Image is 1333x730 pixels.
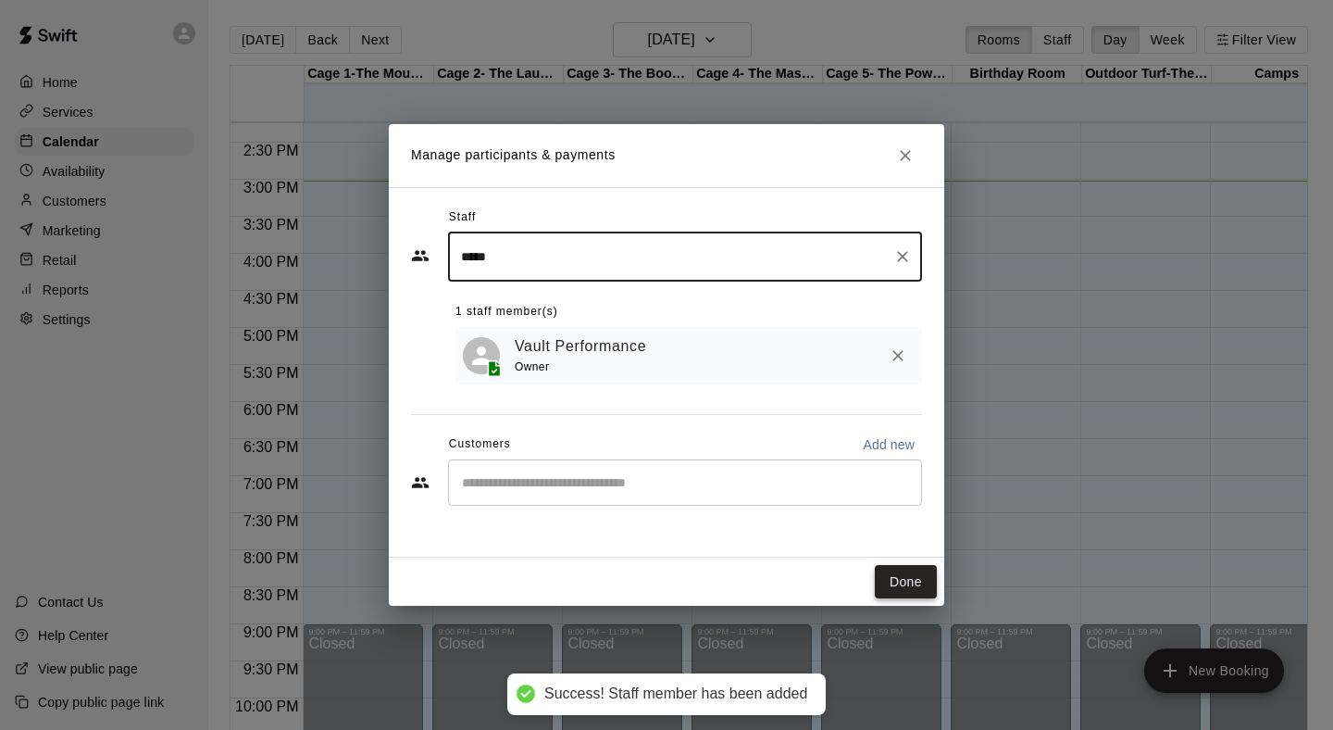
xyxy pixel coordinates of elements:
[544,685,807,704] div: Success! Staff member has been added
[855,430,922,459] button: Add new
[515,334,646,359] a: Vault Performance
[449,203,476,233] span: Staff
[863,435,915,454] p: Add new
[411,473,430,492] svg: Customers
[889,139,922,172] button: Close
[515,360,549,373] span: Owner
[448,233,922,282] div: Search staff
[455,297,558,327] span: 1 staff member(s)
[463,337,500,374] div: Vault Performance
[881,339,915,372] button: Remove
[411,145,616,165] p: Manage participants & payments
[890,244,916,270] button: Clear
[449,430,511,459] span: Customers
[875,565,937,599] button: Done
[411,246,430,265] svg: Staff
[448,459,922,506] div: Start typing to search customers...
